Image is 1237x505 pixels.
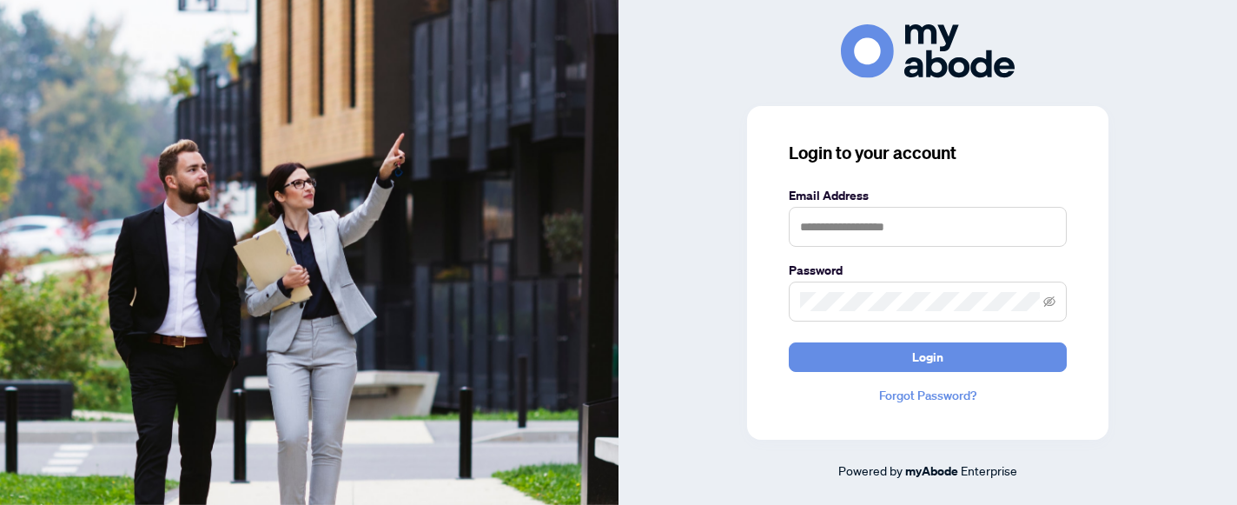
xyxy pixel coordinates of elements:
span: Enterprise [961,462,1017,478]
span: Powered by [838,462,903,478]
label: Password [789,261,1067,280]
button: Login [789,342,1067,372]
label: Email Address [789,186,1067,205]
a: myAbode [905,462,958,481]
span: Login [912,343,943,371]
a: Forgot Password? [789,386,1067,405]
img: ma-logo [841,24,1015,77]
span: eye-invisible [1043,296,1055,308]
h3: Login to your account [789,141,1067,165]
